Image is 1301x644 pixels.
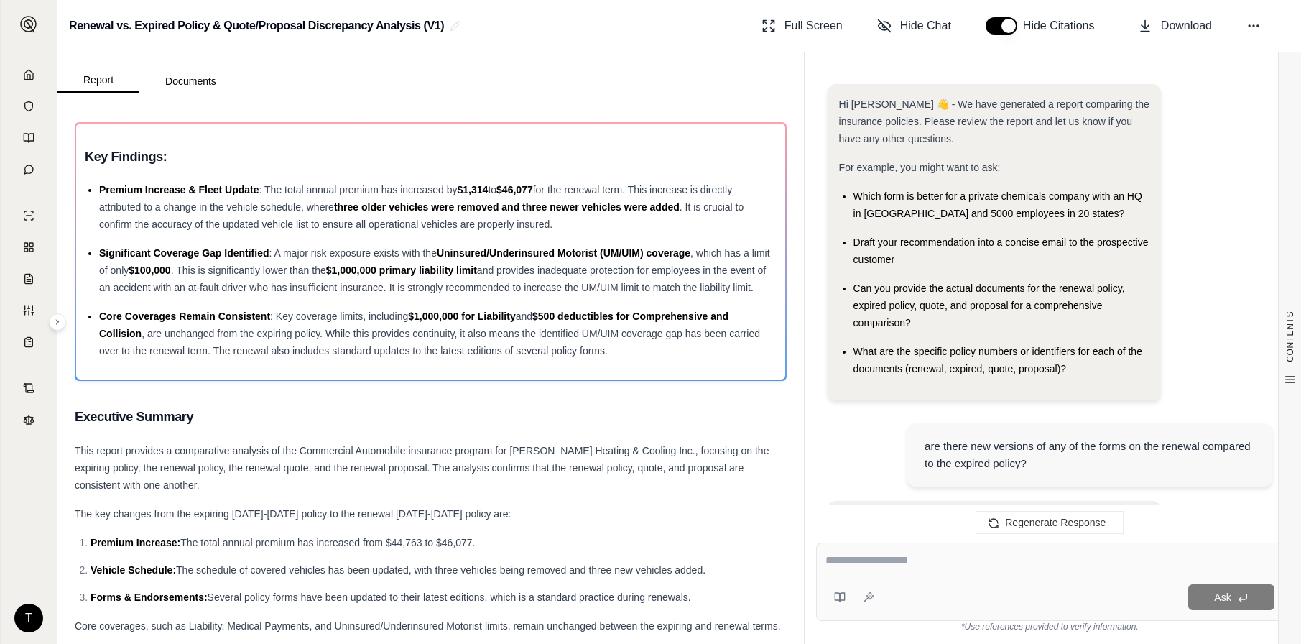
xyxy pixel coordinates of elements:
[9,124,48,152] a: Prompt Library
[900,17,951,34] span: Hide Chat
[1188,584,1274,610] button: Ask
[14,10,43,39] button: Expand sidebar
[853,236,1149,265] span: Draft your recommendation into a concise email to the prospective customer
[269,247,436,259] span: : A major risk exposure exists with the
[1132,11,1218,40] button: Download
[9,233,48,262] a: Policy Comparisons
[69,13,444,39] h2: Renewal vs. Expired Policy & Quote/Proposal Discrepancy Analysis (V1)
[91,537,180,548] span: Premium Increase:
[9,405,48,434] a: Legal Search Engine
[49,313,66,331] button: Expand sidebar
[437,247,690,259] span: Uninsured/Underinsured Motorist (UM/UIM) coverage
[784,17,843,34] span: Full Screen
[57,68,139,93] button: Report
[9,155,48,184] a: Chat
[1284,311,1296,362] span: CONTENTS
[91,592,208,603] span: Forms & Endorsements:
[180,537,475,548] span: The total annual premium has increased from $44,763 to $46,077.
[99,247,269,259] span: Significant Coverage Gap Identified
[171,264,326,276] span: . This is significantly lower than the
[9,296,48,325] a: Custom Report
[99,247,770,276] span: , which has a limit of only
[9,374,48,402] a: Contract Analysis
[75,445,769,491] span: This report provides a comparative analysis of the Commercial Automobile insurance program for [P...
[839,98,1149,144] span: Hi [PERSON_NAME] 👋 - We have generated a report comparing the insurance policies. Please review t...
[20,16,37,33] img: Expand sidebar
[1161,17,1212,34] span: Download
[756,11,848,40] button: Full Screen
[99,184,259,195] span: Premium Increase & Fleet Update
[1214,592,1231,603] span: Ask
[839,162,1001,173] span: For example, you might want to ask:
[488,184,496,195] span: to
[75,620,781,632] span: Core coverages, such as Liability, Medical Payments, and Uninsured/Underinsured Motorist limits, ...
[871,11,957,40] button: Hide Chat
[326,264,477,276] span: $1,000,000 primary liability limit
[14,604,43,632] div: T
[408,310,515,322] span: $1,000,000 for Liability
[853,282,1125,328] span: Can you provide the actual documents for the renewal policy, expired policy, quote, and proposal ...
[853,190,1142,219] span: Which form is better for a private chemicals company with an HQ in [GEOGRAPHIC_DATA] and 5000 emp...
[9,264,48,293] a: Claim Coverage
[1023,17,1103,34] span: Hide Citations
[176,564,705,576] span: The schedule of covered vehicles has been updated, with three vehicles being removed and three ne...
[853,346,1142,374] span: What are the specific policy numbers or identifiers for each of the documents (renewal, expired, ...
[139,70,242,93] button: Documents
[9,328,48,356] a: Coverage Table
[9,92,48,121] a: Documents Vault
[334,201,680,213] span: three older vehicles were removed and three newer vehicles were added
[75,404,787,430] h3: Executive Summary
[91,564,176,576] span: Vehicle Schedule:
[259,184,458,195] span: : The total annual premium has increased by
[516,310,532,322] span: and
[75,508,511,520] span: The key changes from the expiring [DATE]-[DATE] policy to the renewal [DATE]-[DATE] policy are:
[816,621,1284,632] div: *Use references provided to verify information.
[9,201,48,230] a: Single Policy
[976,511,1124,534] button: Regenerate Response
[99,328,760,356] span: , are unchanged from the expiring policy. While this provides continuity, it also means the ident...
[270,310,408,322] span: : Key coverage limits, including
[129,264,170,276] span: $100,000
[496,184,533,195] span: $46,077
[458,184,489,195] span: $1,314
[925,438,1255,472] div: are there new versions of any of the forms on the renewal compared to the expired policy?
[208,592,691,603] span: Several policy forms have been updated to their latest editions, which is a standard practice dur...
[85,144,777,170] h3: Key Findings:
[99,310,270,322] span: Core Coverages Remain Consistent
[1005,517,1106,528] span: Regenerate Response
[9,60,48,89] a: Home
